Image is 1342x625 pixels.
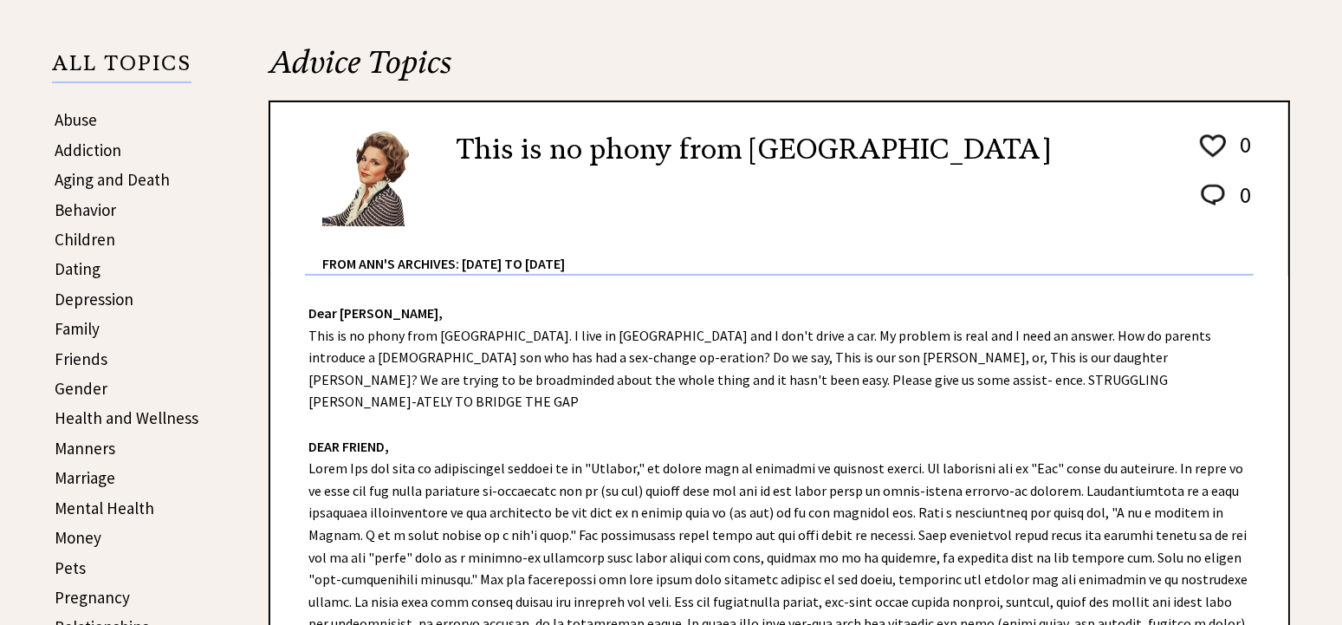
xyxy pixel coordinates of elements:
a: Addiction [55,140,121,160]
a: Abuse [55,109,97,130]
td: 0 [1231,130,1252,179]
div: From Ann's Archives: [DATE] to [DATE] [322,228,1254,274]
a: Money [55,527,101,548]
a: Pregnancy [55,587,130,608]
strong: Dear [PERSON_NAME], [308,304,443,322]
a: Children [55,229,115,250]
a: Health and Wellness [55,407,198,428]
a: Friends [55,348,107,369]
a: Manners [55,438,115,459]
h2: This is no phony from [GEOGRAPHIC_DATA] [457,128,1050,170]
h2: Advice Topics [269,42,1290,101]
a: Gender [55,378,107,399]
a: Marriage [55,467,115,488]
a: Depression [55,289,133,309]
p: ALL TOPICS [52,54,191,83]
td: 0 [1231,180,1252,226]
img: Ann6%20v2%20small.png [322,128,431,226]
a: Aging and Death [55,169,170,190]
img: message_round%202.png [1197,181,1229,209]
a: Behavior [55,199,116,220]
strong: DEAR FRIEND, [308,438,389,455]
a: Family [55,318,100,339]
a: Mental Health [55,498,154,518]
img: heart_outline%201.png [1197,131,1229,161]
a: Dating [55,258,100,279]
a: Pets [55,557,86,578]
